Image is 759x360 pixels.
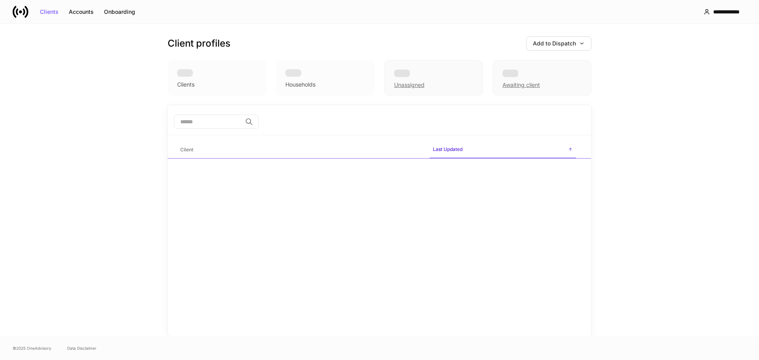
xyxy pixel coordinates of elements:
[69,9,94,15] div: Accounts
[67,345,96,351] a: Data Disclaimer
[99,6,140,18] button: Onboarding
[433,145,463,153] h6: Last Updated
[430,141,576,158] span: Last Updated
[526,36,591,51] button: Add to Dispatch
[64,6,99,18] button: Accounts
[177,142,423,158] span: Client
[104,9,135,15] div: Onboarding
[35,6,64,18] button: Clients
[384,60,483,96] div: Unassigned
[285,81,315,89] div: Households
[502,81,540,89] div: Awaiting client
[180,146,193,153] h6: Client
[493,60,591,96] div: Awaiting client
[40,9,59,15] div: Clients
[394,81,425,89] div: Unassigned
[168,37,230,50] h3: Client profiles
[13,345,51,351] span: © 2025 OneAdvisory
[533,41,585,46] div: Add to Dispatch
[177,81,194,89] div: Clients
